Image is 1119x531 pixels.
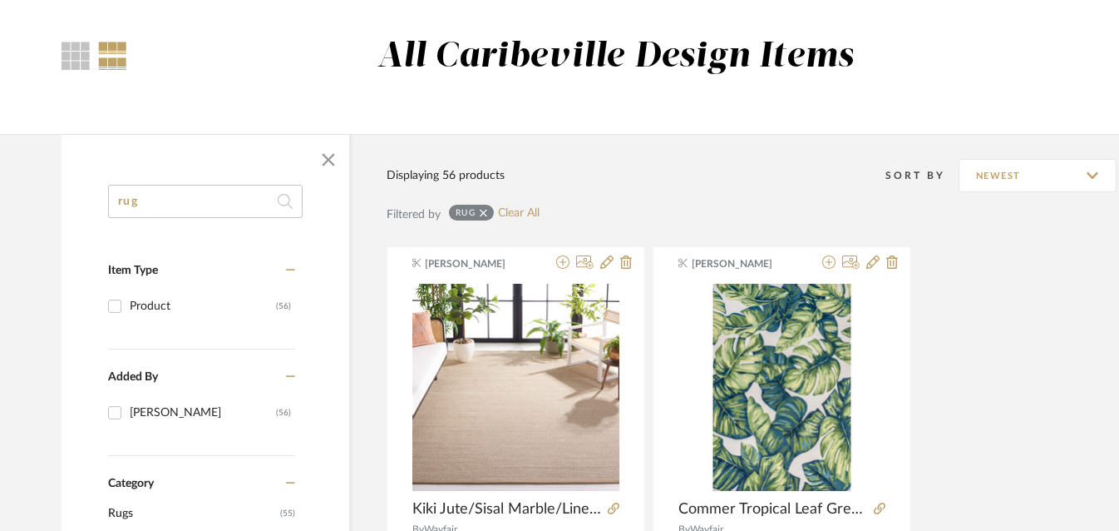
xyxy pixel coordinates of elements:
[108,371,158,383] span: Added By
[387,166,505,185] div: Displaying 56 products
[108,499,276,528] span: Rugs
[130,293,276,320] div: Product
[412,284,619,491] img: Kiki Jute/Sisal Marble/Linen Area Rug
[276,293,291,320] div: (56)
[498,206,540,221] a: Clear All
[885,167,959,184] div: Sort By
[692,256,796,271] span: [PERSON_NAME]
[276,399,291,426] div: (56)
[412,500,601,519] span: Kiki Jute/Sisal Marble/Linen Area Rug
[456,207,476,218] div: rug
[280,500,295,527] span: (55)
[377,36,855,78] div: All Caribeville Design Items
[387,206,441,224] div: Filtered by
[312,143,345,176] button: Close
[678,500,867,519] span: Commer Tropical Leaf Green Indoor/Outdoor Patio Rug
[678,284,885,491] img: Commer Tropical Leaf Green Indoor/Outdoor Patio Rug
[108,185,303,218] input: Search within 56 results
[130,399,276,426] div: [PERSON_NAME]
[108,265,158,276] span: Item Type
[425,256,530,271] span: [PERSON_NAME]
[108,477,154,491] span: Category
